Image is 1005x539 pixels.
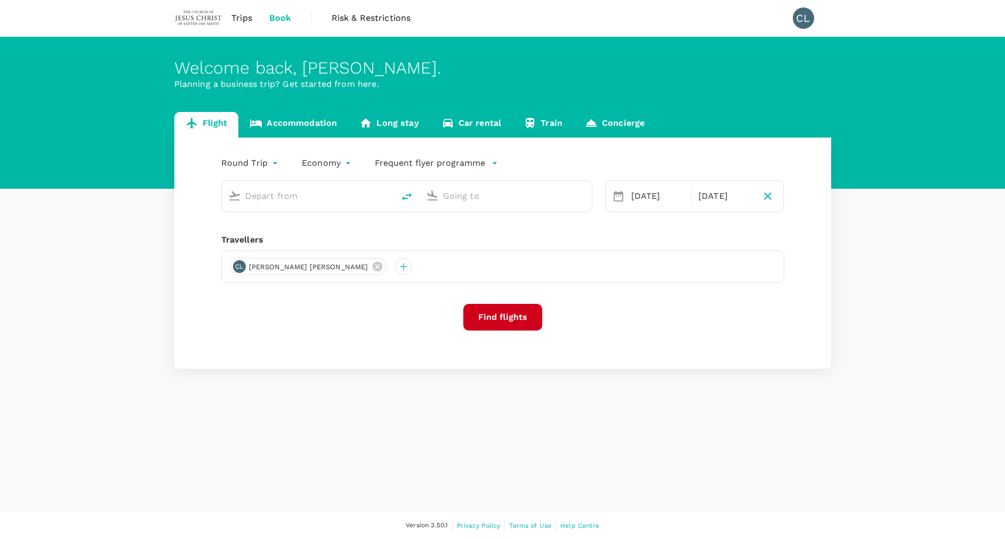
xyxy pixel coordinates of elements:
img: The Malaysian Church of Jesus Christ of Latter-day Saints [174,6,223,30]
a: Car rental [430,112,513,138]
div: [DATE] [627,186,689,207]
button: delete [394,184,420,210]
span: Version 3.50.1 [406,520,448,531]
span: Help Centre [560,522,599,529]
div: Economy [302,155,353,172]
button: Open [584,195,586,197]
input: Going to [443,188,569,204]
div: CL [793,7,814,29]
a: Concierge [574,112,656,138]
div: [DATE] [694,186,757,207]
p: Planning a business trip? Get started from here. [174,78,831,91]
button: Frequent flyer programme [375,157,498,170]
p: Frequent flyer programme [375,157,485,170]
a: Train [512,112,574,138]
span: [PERSON_NAME] [PERSON_NAME] [243,262,375,272]
a: Flight [174,112,239,138]
a: Privacy Policy [457,520,500,532]
input: Depart from [245,188,372,204]
div: Round Trip [221,155,281,172]
div: CL[PERSON_NAME] [PERSON_NAME] [230,258,387,275]
div: Travellers [221,234,784,246]
a: Long stay [348,112,430,138]
button: Find flights [463,304,542,331]
div: Welcome back , [PERSON_NAME] . [174,58,831,78]
span: Privacy Policy [457,522,500,529]
span: Terms of Use [509,522,551,529]
a: Help Centre [560,520,599,532]
span: Risk & Restrictions [332,12,411,25]
a: Terms of Use [509,520,551,532]
button: Open [387,195,389,197]
span: Book [269,12,292,25]
div: CL [233,260,246,273]
span: Trips [231,12,252,25]
a: Accommodation [238,112,348,138]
